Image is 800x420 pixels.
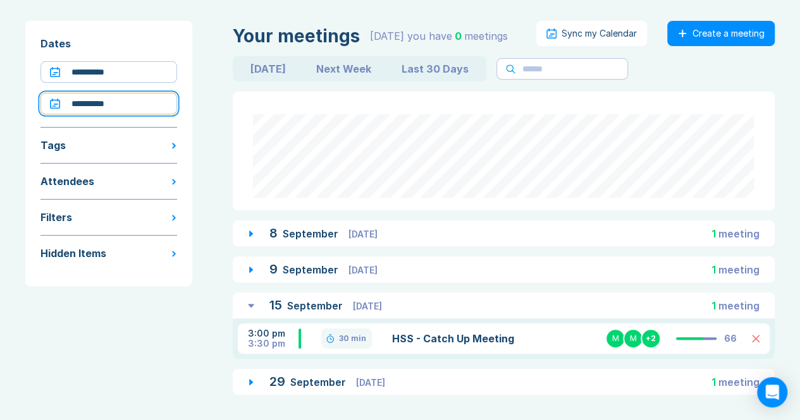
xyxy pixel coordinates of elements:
[233,26,360,46] div: Your meetings
[353,301,382,311] span: [DATE]
[711,299,716,312] span: 1
[348,229,378,239] span: [DATE]
[40,210,72,225] div: Filters
[386,59,484,79] button: Last 30 Days
[269,261,278,277] span: 9
[40,138,66,153] div: Tags
[290,376,348,388] span: September
[248,339,298,349] div: 3:30 pm
[711,227,716,240] span: 1
[40,174,94,189] div: Attendees
[536,21,647,46] button: Sync my Calendar
[40,36,177,51] div: Dates
[455,30,462,42] span: 0
[235,59,301,79] button: [DATE]
[667,21,775,46] button: Create a meeting
[641,328,661,349] div: + 2
[370,28,508,44] div: [DATE] you have meeting s
[392,331,563,346] a: HSS - Catch Up Meeting
[562,28,637,39] div: Sync my Calendar
[269,374,285,389] span: 29
[718,263,760,276] span: meeting
[718,376,760,388] span: meeting
[718,227,760,240] span: meeting
[711,376,716,388] span: 1
[605,328,625,349] div: M
[283,227,341,240] span: September
[283,263,341,276] span: September
[724,333,737,344] div: 66
[356,377,385,388] span: [DATE]
[248,328,298,339] div: 3:00 pm
[757,377,787,407] div: Open Intercom Messenger
[752,335,760,342] button: Delete
[269,225,278,241] span: 8
[301,59,386,79] button: Next Week
[287,299,345,312] span: September
[623,328,643,349] div: M
[711,263,716,276] span: 1
[348,265,378,275] span: [DATE]
[692,28,765,39] div: Create a meeting
[339,333,366,344] div: 30 min
[40,246,106,261] div: Hidden Items
[718,299,760,312] span: meeting
[269,297,282,313] span: 15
